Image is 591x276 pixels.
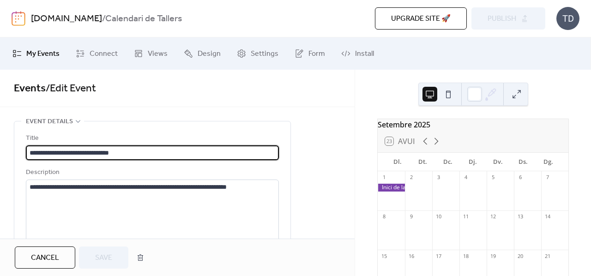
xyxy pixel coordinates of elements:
[380,174,387,181] div: 1
[251,48,278,60] span: Settings
[517,213,524,220] div: 13
[435,252,442,259] div: 17
[127,41,175,66] a: Views
[26,167,277,178] div: Description
[486,153,511,171] div: Dv.
[102,10,105,28] b: /
[489,174,496,181] div: 5
[435,153,460,171] div: Dc.
[375,7,467,30] button: Upgrade site 🚀
[12,11,25,26] img: logo
[26,48,60,60] span: My Events
[380,252,387,259] div: 15
[355,48,374,60] span: Install
[544,252,551,259] div: 21
[517,252,524,259] div: 20
[462,213,469,220] div: 11
[408,213,415,220] div: 9
[489,213,496,220] div: 12
[288,41,332,66] a: Form
[511,153,536,171] div: Ds.
[378,119,568,130] div: Setembre 2025
[391,13,451,24] span: Upgrade site 🚀
[462,174,469,181] div: 4
[435,213,442,220] div: 10
[410,153,435,171] div: Dt.
[46,78,96,99] span: / Edit Event
[230,41,285,66] a: Settings
[556,7,579,30] div: TD
[69,41,125,66] a: Connect
[544,213,551,220] div: 14
[408,252,415,259] div: 16
[90,48,118,60] span: Connect
[544,174,551,181] div: 7
[460,153,485,171] div: Dj.
[198,48,221,60] span: Design
[105,10,182,28] b: Calendari de Tallers
[408,174,415,181] div: 2
[435,174,442,181] div: 3
[536,153,561,171] div: Dg.
[380,213,387,220] div: 8
[15,246,75,269] button: Cancel
[148,48,168,60] span: Views
[462,252,469,259] div: 18
[385,153,410,171] div: Dl.
[31,10,102,28] a: [DOMAIN_NAME]
[6,41,66,66] a: My Events
[31,252,59,264] span: Cancel
[378,184,405,192] div: Inici de la Temporada
[26,133,277,144] div: Title
[334,41,381,66] a: Install
[177,41,228,66] a: Design
[489,252,496,259] div: 19
[517,174,524,181] div: 6
[26,116,73,127] span: Event details
[14,78,46,99] a: Events
[308,48,325,60] span: Form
